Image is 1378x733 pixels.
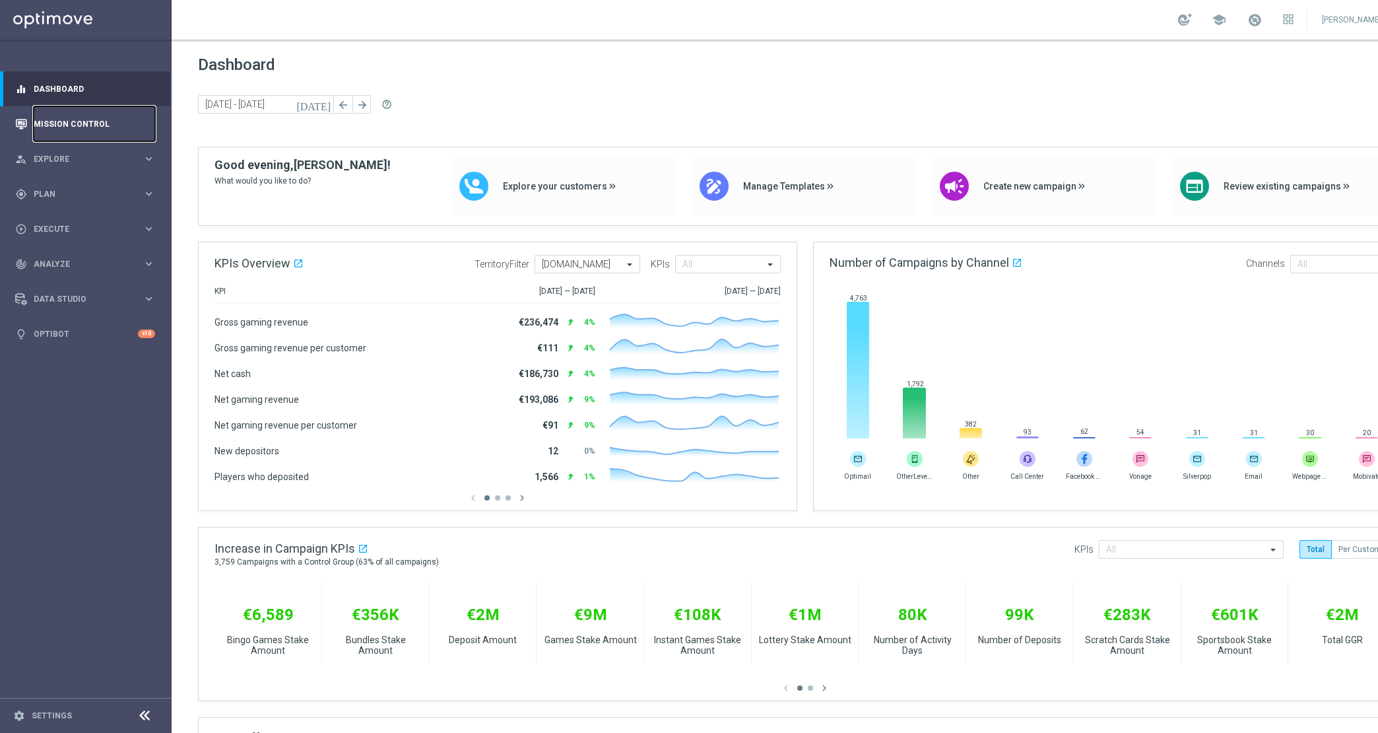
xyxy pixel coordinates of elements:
[1212,13,1226,27] span: school
[143,153,155,165] i: keyboard_arrow_right
[34,225,143,233] span: Execute
[15,153,27,165] i: person_search
[15,328,27,340] i: lightbulb
[15,224,156,234] button: play_circle_outline Execute keyboard_arrow_right
[15,223,27,235] i: play_circle_outline
[15,258,27,270] i: track_changes
[15,188,27,200] i: gps_fixed
[32,712,72,720] a: Settings
[138,330,155,338] div: +10
[34,260,143,268] span: Analyze
[34,316,138,351] a: Optibot
[34,190,143,198] span: Plan
[15,294,156,304] button: Data Studio keyboard_arrow_right
[15,223,143,235] div: Execute
[143,293,155,305] i: keyboard_arrow_right
[34,155,143,163] span: Explore
[143,188,155,200] i: keyboard_arrow_right
[15,119,156,129] button: Mission Control
[13,710,25,722] i: settings
[15,188,143,200] div: Plan
[34,106,155,141] a: Mission Control
[15,84,156,94] button: equalizer Dashboard
[15,329,156,339] button: lightbulb Optibot +10
[34,71,155,106] a: Dashboard
[15,189,156,199] button: gps_fixed Plan keyboard_arrow_right
[15,258,143,270] div: Analyze
[15,83,27,95] i: equalizer
[15,71,155,106] div: Dashboard
[15,154,156,164] button: person_search Explore keyboard_arrow_right
[15,153,143,165] div: Explore
[15,316,155,351] div: Optibot
[15,259,156,269] button: track_changes Analyze keyboard_arrow_right
[34,295,143,303] span: Data Studio
[15,106,155,141] div: Mission Control
[143,258,155,270] i: keyboard_arrow_right
[143,223,155,235] i: keyboard_arrow_right
[15,293,143,305] div: Data Studio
